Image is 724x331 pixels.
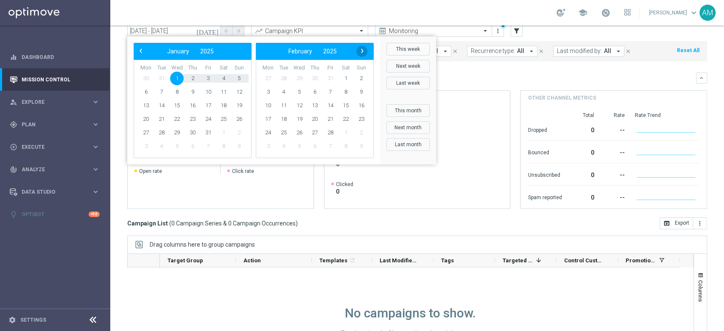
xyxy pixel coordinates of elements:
[528,167,562,181] div: Unsubscribed
[224,28,229,34] i: arrow_back
[291,64,307,72] th: weekday
[201,112,215,126] span: 24
[9,76,100,83] button: Mission Control
[155,112,168,126] span: 21
[196,27,219,35] i: [DATE]
[186,72,199,85] span: 2
[138,64,154,72] th: weekday
[386,121,430,134] button: Next month
[170,85,184,99] span: 8
[500,23,506,29] div: There are unsaved changes
[324,126,337,139] span: 28
[139,139,153,153] span: 3
[635,112,700,119] div: Rate Trend
[162,46,195,57] button: January
[9,144,100,150] button: play_circle_outline Execute keyboard_arrow_right
[10,188,92,196] div: Data Studio
[261,85,275,99] span: 3
[557,47,602,55] span: Last modified by:
[663,220,670,227] i: open_in_browser
[10,203,100,225] div: Optibot
[277,85,291,99] span: 4
[277,99,291,112] span: 11
[92,143,100,151] i: keyboard_arrow_right
[10,121,92,128] div: Plan
[318,46,342,57] button: 2025
[195,46,219,57] button: 2025
[355,112,368,126] span: 23
[308,126,321,139] span: 27
[10,68,100,91] div: Mission Control
[186,112,199,126] span: 23
[356,46,367,57] button: ›
[89,211,100,217] div: +10
[604,167,624,181] div: --
[139,126,153,139] span: 27
[200,48,214,55] span: 2025
[277,112,291,126] span: 18
[217,99,230,112] span: 18
[261,72,275,85] span: 27
[347,256,355,265] span: Calculate column
[355,126,368,139] span: 2
[537,47,545,56] button: close
[22,145,92,150] span: Execute
[170,99,184,112] span: 15
[467,46,537,57] button: Recurrence type: All arrow_drop_down
[217,112,230,126] span: 25
[167,48,189,55] span: January
[261,139,275,153] span: 3
[170,72,184,85] span: 1
[324,112,337,126] span: 21
[168,257,203,264] span: Target Group
[139,72,153,85] span: 30
[517,47,524,55] span: All
[9,54,100,61] div: equalizer Dashboard
[513,27,520,35] i: filter_alt
[693,217,707,229] button: more_vert
[127,36,436,164] bs-daterangepicker-container: calendar
[378,27,387,35] i: preview
[9,166,100,173] div: track_changes Analyze keyboard_arrow_right
[336,188,353,195] span: 0
[9,211,100,218] div: lightbulb Optibot +10
[9,99,100,106] button: person_search Explore keyboard_arrow_right
[345,306,476,321] h1: No campaigns to show.
[169,220,171,227] span: (
[9,189,100,195] button: Data Studio keyboard_arrow_right
[139,99,153,112] span: 13
[324,72,337,85] span: 31
[201,72,215,85] span: 3
[323,48,337,55] span: 2025
[170,139,184,153] span: 5
[277,126,291,139] span: 25
[9,121,100,128] button: gps_fixed Plan keyboard_arrow_right
[217,72,230,85] span: 4
[386,43,430,56] button: This week
[185,64,201,72] th: weekday
[292,72,306,85] span: 29
[355,139,368,153] span: 9
[308,85,321,99] span: 6
[20,317,46,323] a: Settings
[169,64,185,72] th: weekday
[626,257,656,264] span: Promotions
[232,85,246,99] span: 12
[171,220,296,227] span: 0 Campaign Series & 0 Campaign Occurrences
[254,27,263,35] i: trending_up
[200,64,216,72] th: weekday
[221,25,232,37] button: arrow_back
[251,25,368,37] ng-select: Campaign KPI
[10,211,17,218] i: lightbulb
[339,112,352,126] span: 22
[604,122,624,136] div: --
[660,220,707,226] multiple-options-button: Export to CSV
[186,99,199,112] span: 16
[277,72,291,85] span: 28
[261,126,275,139] span: 24
[564,257,604,264] span: Control Customers
[528,94,596,102] h4: Other channel metrics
